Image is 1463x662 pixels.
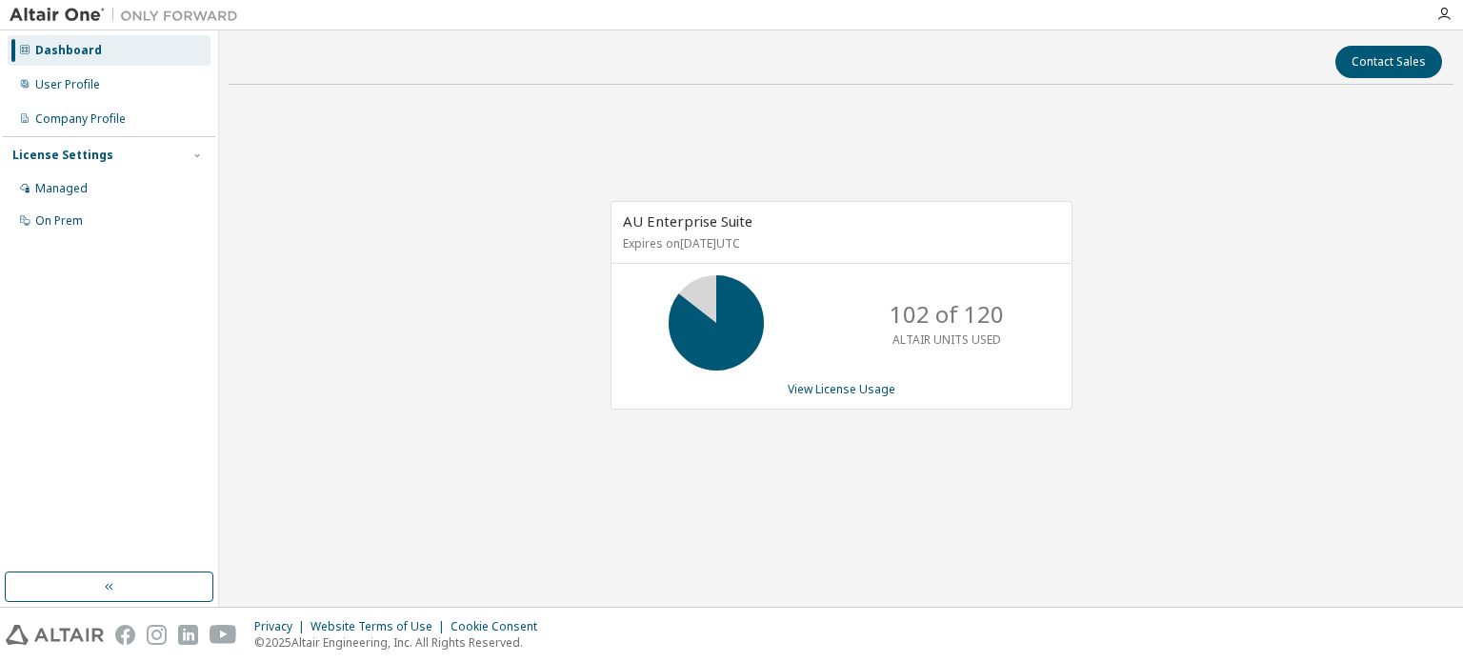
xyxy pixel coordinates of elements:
div: Company Profile [35,111,126,127]
div: User Profile [35,77,100,92]
img: youtube.svg [210,625,237,645]
div: On Prem [35,213,83,229]
div: Website Terms of Use [311,619,451,634]
div: Managed [35,181,88,196]
p: © 2025 Altair Engineering, Inc. All Rights Reserved. [254,634,549,651]
button: Contact Sales [1335,46,1442,78]
span: AU Enterprise Suite [623,211,752,231]
div: Dashboard [35,43,102,58]
a: View License Usage [788,381,895,397]
img: altair_logo.svg [6,625,104,645]
div: License Settings [12,148,113,163]
img: facebook.svg [115,625,135,645]
div: Cookie Consent [451,619,549,634]
p: ALTAIR UNITS USED [892,331,1001,348]
img: Altair One [10,6,248,25]
p: 102 of 120 [890,298,1004,331]
img: linkedin.svg [178,625,198,645]
div: Privacy [254,619,311,634]
p: Expires on [DATE] UTC [623,235,1055,251]
img: instagram.svg [147,625,167,645]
